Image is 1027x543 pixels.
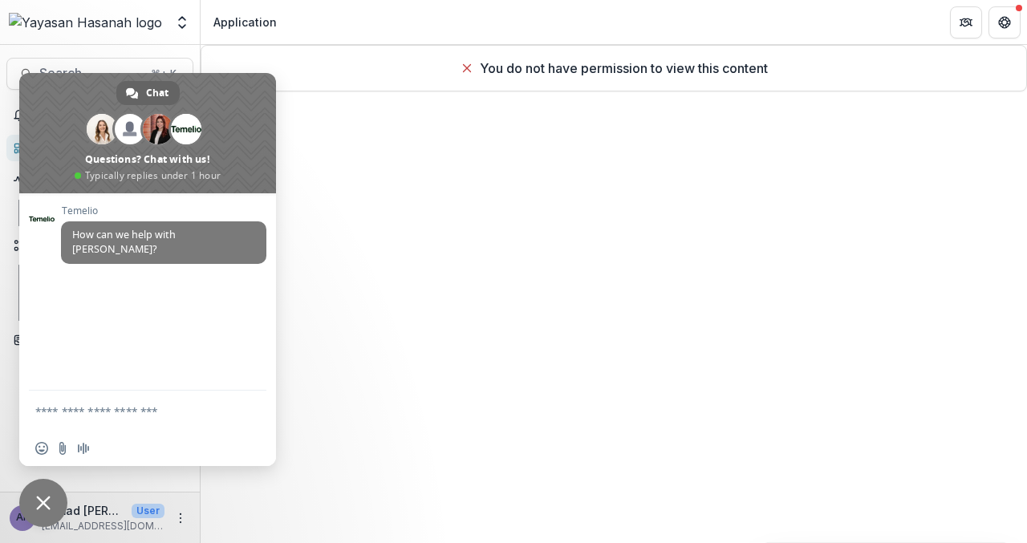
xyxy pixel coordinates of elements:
[480,59,768,78] p: You do not have permission to view this content
[39,66,141,81] span: Search...
[6,58,193,90] button: Search...
[207,10,283,34] nav: breadcrumb
[42,502,125,519] p: Ahmad [PERSON_NAME] [PERSON_NAME]
[132,504,164,518] p: User
[950,6,982,38] button: Partners
[19,479,67,527] a: Close chat
[35,442,48,455] span: Insert an emoji
[42,519,164,533] p: [EMAIL_ADDRESS][DOMAIN_NAME]
[35,391,228,431] textarea: Compose your message...
[72,228,176,256] span: How can we help with [PERSON_NAME]?
[146,81,168,105] span: Chat
[213,14,277,30] div: Application
[6,168,193,193] button: Open Activity
[148,65,180,83] div: ⌘ + K
[6,135,193,161] a: Dashboard
[988,6,1021,38] button: Get Help
[116,81,180,105] a: Chat
[16,513,29,523] div: Ahmad Afif Fahmi Ahmad Faizal
[77,442,90,455] span: Audio message
[9,13,162,32] img: Yayasan Hasanah logo
[6,103,193,128] button: Notifications
[6,233,193,258] button: Open Workflows
[171,6,193,38] button: Open entity switcher
[56,442,69,455] span: Send a file
[61,205,266,217] span: Temelio
[171,509,190,528] button: More
[6,327,193,353] button: Open Contacts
